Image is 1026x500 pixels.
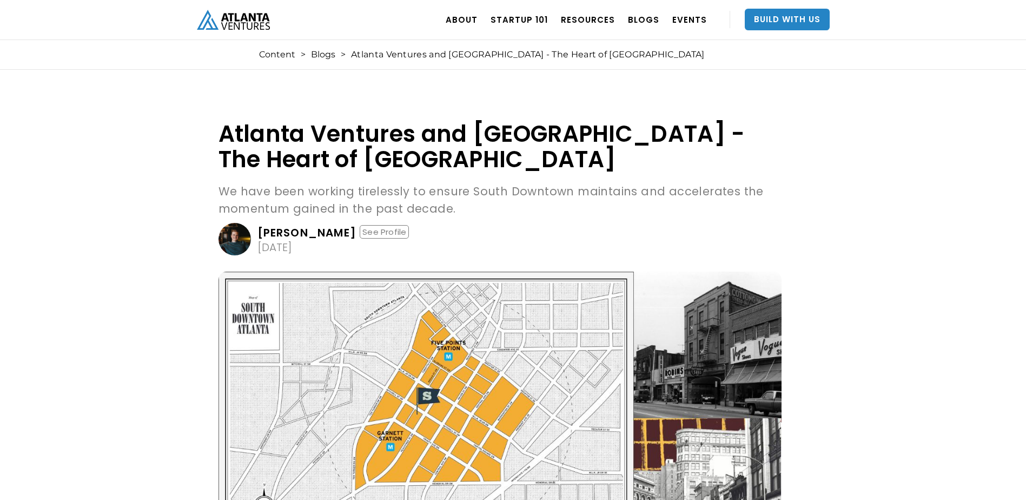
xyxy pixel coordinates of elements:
[745,9,830,30] a: Build With Us
[219,183,782,218] p: We have been working tirelessly to ensure South Downtown maintains and accelerates the momentum g...
[219,223,782,255] a: [PERSON_NAME]See Profile[DATE]
[257,227,357,238] div: [PERSON_NAME]
[672,4,707,35] a: EVENTS
[491,4,548,35] a: Startup 101
[311,49,335,60] a: Blogs
[219,121,782,172] h1: Atlanta Ventures and [GEOGRAPHIC_DATA] - The Heart of [GEOGRAPHIC_DATA]
[628,4,659,35] a: BLOGS
[341,49,346,60] div: >
[360,225,409,239] div: See Profile
[259,49,295,60] a: Content
[257,242,292,253] div: [DATE]
[561,4,615,35] a: RESOURCES
[351,49,704,60] div: Atlanta Ventures and [GEOGRAPHIC_DATA] - The Heart of [GEOGRAPHIC_DATA]
[301,49,306,60] div: >
[446,4,478,35] a: ABOUT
